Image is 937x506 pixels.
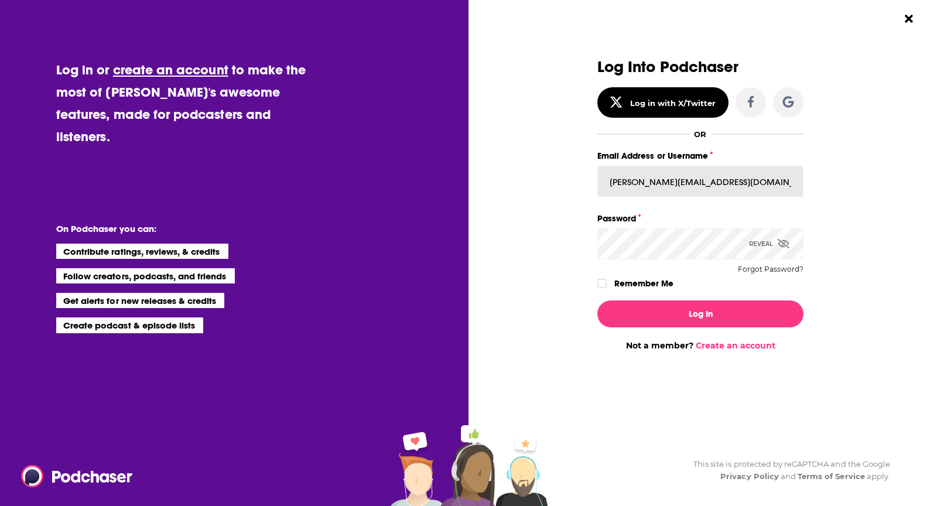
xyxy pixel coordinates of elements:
input: Email Address or Username [597,166,803,197]
label: Email Address or Username [597,148,803,163]
button: Log In [597,300,803,327]
li: Contribute ratings, reviews, & credits [56,244,228,259]
a: create an account [113,61,228,78]
div: OR [694,129,706,139]
div: This site is protected by reCAPTCHA and the Google and apply. [684,458,890,483]
button: Log in with X/Twitter [597,87,729,118]
div: Reveal [749,228,789,259]
li: Get alerts for new releases & credits [56,293,224,308]
li: Create podcast & episode lists [56,317,203,333]
h3: Log Into Podchaser [597,59,803,76]
div: Log in with X/Twitter [630,98,716,108]
img: Podchaser - Follow, Share and Rate Podcasts [21,465,134,487]
label: Password [597,211,803,226]
a: Podchaser - Follow, Share and Rate Podcasts [21,465,124,487]
button: Forgot Password? [738,265,803,273]
li: Follow creators, podcasts, and friends [56,268,235,283]
li: On Podchaser you can: [56,223,290,234]
button: Close Button [898,8,920,30]
div: Not a member? [597,340,803,351]
a: Privacy Policy [720,471,779,481]
label: Remember Me [614,276,673,291]
a: Create an account [696,340,775,351]
a: Terms of Service [798,471,865,481]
